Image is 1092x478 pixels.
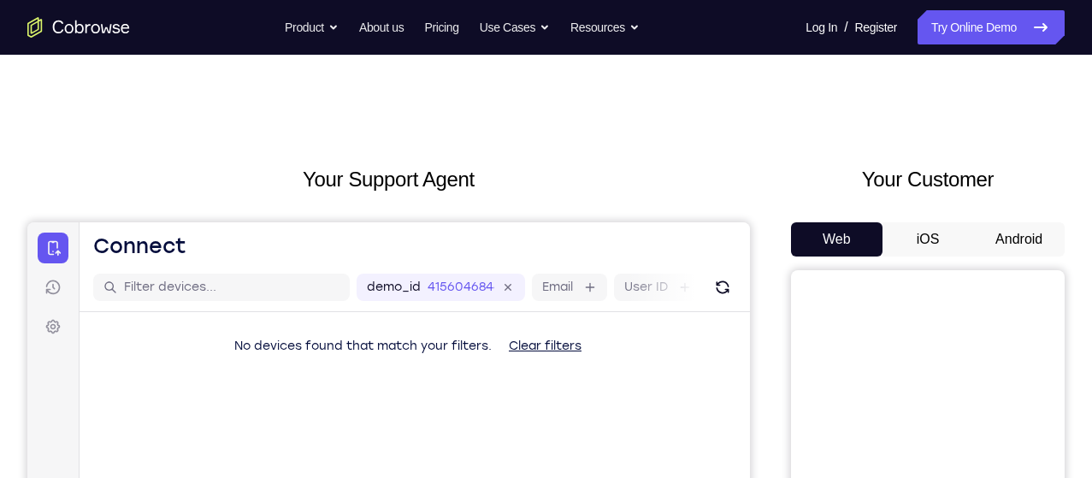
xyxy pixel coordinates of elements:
label: Email [515,56,546,74]
label: demo_id [339,56,393,74]
a: Go to the home page [27,17,130,38]
h2: Your Support Agent [27,164,750,195]
a: Try Online Demo [918,10,1065,44]
span: No devices found that match your filters. [207,116,464,131]
a: Log In [806,10,837,44]
button: Product [285,10,339,44]
button: Refresh [682,51,709,79]
button: Android [973,222,1065,257]
button: iOS [882,222,974,257]
a: Pricing [424,10,458,44]
h1: Connect [66,10,159,38]
label: User ID [597,56,640,74]
button: Web [791,222,882,257]
button: Clear filters [468,107,568,141]
a: Sessions [10,50,41,80]
button: Resources [570,10,640,44]
h2: Your Customer [791,164,1065,195]
a: Register [855,10,897,44]
a: About us [359,10,404,44]
input: Filter devices... [97,56,312,74]
span: / [844,17,847,38]
a: Connect [10,10,41,41]
a: Settings [10,89,41,120]
button: Use Cases [480,10,550,44]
